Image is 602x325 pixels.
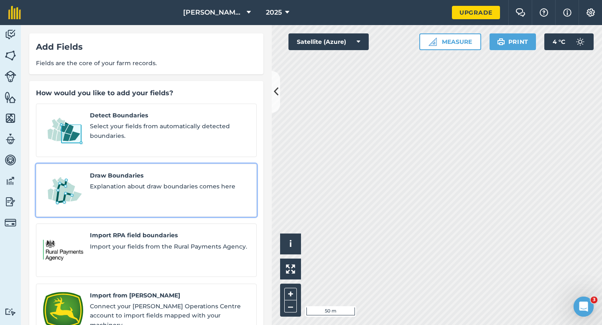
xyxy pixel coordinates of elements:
[90,111,250,120] span: Detect Boundaries
[286,264,295,274] img: Four arrows, one pointing top left, one top right, one bottom right and the last bottom left
[586,8,596,17] img: A cog icon
[515,8,525,17] img: Two speech bubbles overlapping with the left bubble in the forefront
[43,111,83,150] img: Detect Boundaries
[5,112,16,124] img: svg+xml;base64,PHN2ZyB4bWxucz0iaHR0cDovL3d3dy53My5vcmcvMjAwMC9zdmciIHdpZHRoPSI1NiIgaGVpZ2h0PSI2MC...
[5,133,16,145] img: svg+xml;base64,PD94bWwgdmVyc2lvbj0iMS4wIiBlbmNvZGluZz0idXRmLTgiPz4KPCEtLSBHZW5lcmF0b3I6IEFkb2JlIE...
[5,308,16,316] img: svg+xml;base64,PD94bWwgdmVyc2lvbj0iMS4wIiBlbmNvZGluZz0idXRmLTgiPz4KPCEtLSBHZW5lcmF0b3I6IEFkb2JlIE...
[90,122,250,140] span: Select your fields from automatically detected boundaries.
[5,49,16,62] img: svg+xml;base64,PHN2ZyB4bWxucz0iaHR0cDovL3d3dy53My5vcmcvMjAwMC9zdmciIHdpZHRoPSI1NiIgaGVpZ2h0PSI2MC...
[90,182,250,191] span: Explanation about draw boundaries comes here
[284,288,297,300] button: +
[36,164,257,217] a: Draw BoundariesDraw BoundariesExplanation about draw boundaries comes here
[5,154,16,166] img: svg+xml;base64,PD94bWwgdmVyc2lvbj0iMS4wIiBlbmNvZGluZz0idXRmLTgiPz4KPCEtLSBHZW5lcmF0b3I6IEFkb2JlIE...
[5,196,16,208] img: svg+xml;base64,PD94bWwgdmVyc2lvbj0iMS4wIiBlbmNvZGluZz0idXRmLTgiPz4KPCEtLSBHZW5lcmF0b3I6IEFkb2JlIE...
[266,8,282,18] span: 2025
[43,231,83,270] img: Import RPA field boundaries
[5,175,16,187] img: svg+xml;base64,PD94bWwgdmVyc2lvbj0iMS4wIiBlbmNvZGluZz0idXRmLTgiPz4KPCEtLSBHZW5lcmF0b3I6IEFkb2JlIE...
[5,28,16,41] img: svg+xml;base64,PD94bWwgdmVyc2lvbj0iMS4wIiBlbmNvZGluZz0idXRmLTgiPz4KPCEtLSBHZW5lcmF0b3I6IEFkb2JlIE...
[36,88,257,99] div: How would you like to add your fields?
[280,234,301,254] button: i
[183,8,243,18] span: [PERSON_NAME] Farming LTD
[429,38,437,46] img: Ruler icon
[563,8,571,18] img: svg+xml;base64,PHN2ZyB4bWxucz0iaHR0cDovL3d3dy53My5vcmcvMjAwMC9zdmciIHdpZHRoPSIxNyIgaGVpZ2h0PSIxNy...
[591,297,597,303] span: 3
[36,58,257,68] span: Fields are the core of your farm records.
[8,6,21,19] img: fieldmargin Logo
[572,33,589,50] img: svg+xml;base64,PD94bWwgdmVyc2lvbj0iMS4wIiBlbmNvZGluZz0idXRmLTgiPz4KPCEtLSBHZW5lcmF0b3I6IEFkb2JlIE...
[497,37,505,47] img: svg+xml;base64,PHN2ZyB4bWxucz0iaHR0cDovL3d3dy53My5vcmcvMjAwMC9zdmciIHdpZHRoPSIxOSIgaGVpZ2h0PSIyNC...
[544,33,594,50] button: 4 °C
[36,40,257,53] div: Add Fields
[284,300,297,312] button: –
[288,33,369,50] button: Satellite (Azure)
[36,104,257,157] a: Detect BoundariesDetect BoundariesSelect your fields from automatically detected boundaries.
[539,8,549,17] img: A question mark icon
[289,239,292,249] span: i
[90,242,250,251] span: Import your fields from the Rural Payments Agency.
[553,33,565,50] span: 4 ° C
[5,217,16,229] img: svg+xml;base64,PD94bWwgdmVyc2lvbj0iMS4wIiBlbmNvZGluZz0idXRmLTgiPz4KPCEtLSBHZW5lcmF0b3I6IEFkb2JlIE...
[490,33,536,50] button: Print
[574,297,594,317] iframe: Intercom live chat
[5,71,16,82] img: svg+xml;base64,PD94bWwgdmVyc2lvbj0iMS4wIiBlbmNvZGluZz0idXRmLTgiPz4KPCEtLSBHZW5lcmF0b3I6IEFkb2JlIE...
[90,291,250,300] span: Import from [PERSON_NAME]
[90,171,250,180] span: Draw Boundaries
[452,6,500,19] a: Upgrade
[43,171,83,210] img: Draw Boundaries
[36,223,257,277] a: Import RPA field boundariesImport RPA field boundariesImport your fields from the Rural Payments ...
[5,91,16,104] img: svg+xml;base64,PHN2ZyB4bWxucz0iaHR0cDovL3d3dy53My5vcmcvMjAwMC9zdmciIHdpZHRoPSI1NiIgaGVpZ2h0PSI2MC...
[90,231,250,240] span: Import RPA field boundaries
[419,33,481,50] button: Measure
